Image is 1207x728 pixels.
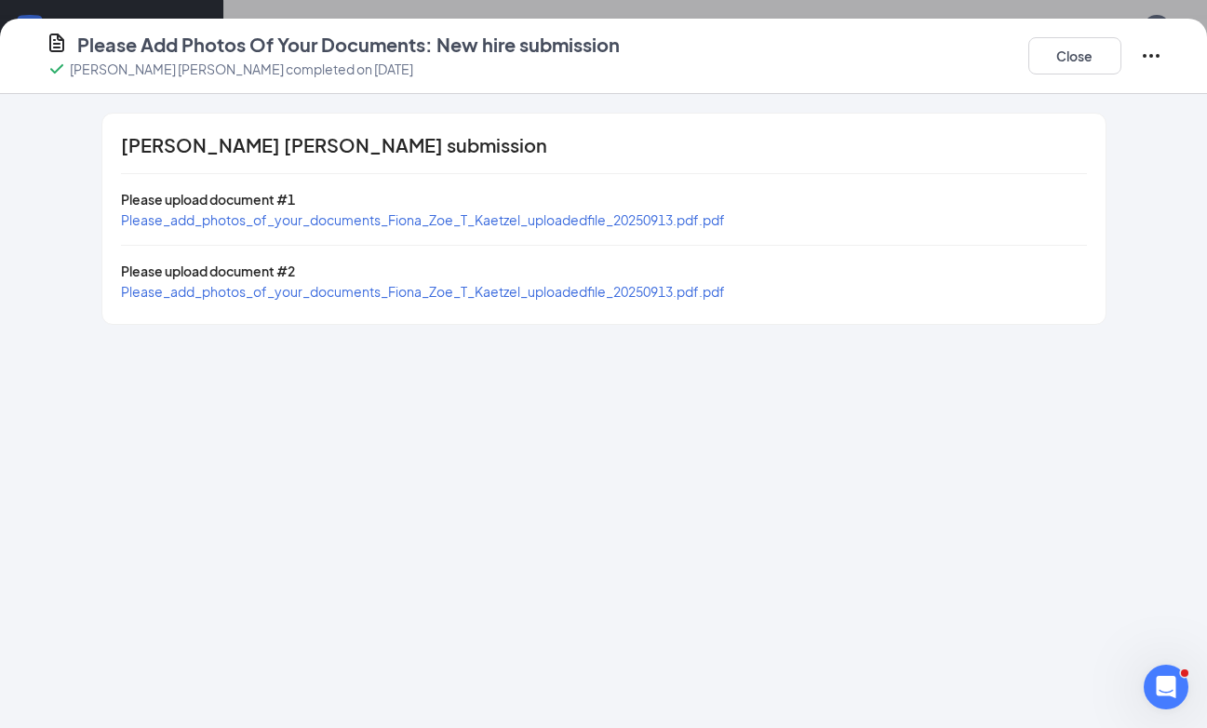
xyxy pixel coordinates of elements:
[121,211,725,228] a: Please_add_photos_of_your_documents_Fiona_Zoe_T_Kaetzel_uploadedfile_20250913.pdf.pdf
[1028,37,1121,74] button: Close
[70,60,413,78] p: [PERSON_NAME] [PERSON_NAME] completed on [DATE]
[121,263,295,279] span: Please upload document #2
[1144,665,1188,709] iframe: Intercom live chat
[121,283,725,300] a: Please_add_photos_of_your_documents_Fiona_Zoe_T_Kaetzel_uploadedfile_20250913.pdf.pdf
[46,58,68,80] svg: Checkmark
[121,191,295,208] span: Please upload document #1
[121,136,547,155] span: [PERSON_NAME] [PERSON_NAME] submission
[46,32,68,54] svg: CustomFormIcon
[1140,45,1162,67] svg: Ellipses
[77,32,620,58] h4: Please Add Photos Of Your Documents: New hire submission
